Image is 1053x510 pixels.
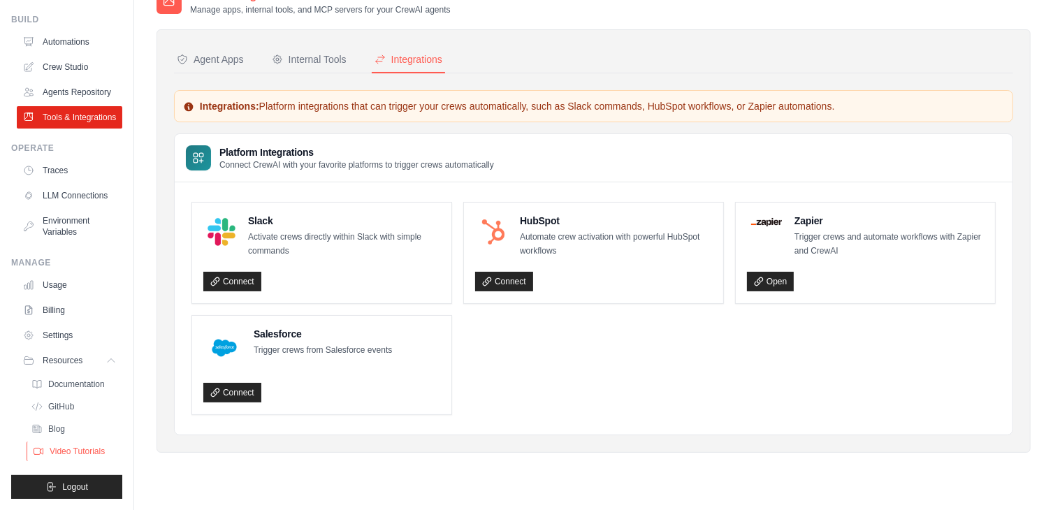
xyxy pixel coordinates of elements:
div: Operate [11,143,122,154]
a: Usage [17,274,122,296]
a: LLM Connections [17,184,122,207]
span: Documentation [48,379,105,390]
p: Platform integrations that can trigger your crews automatically, such as Slack commands, HubSpot ... [183,99,1004,113]
a: Crew Studio [17,56,122,78]
button: Agent Apps [174,47,247,73]
span: Resources [43,355,82,366]
button: Integrations [372,47,445,73]
div: Integrations [375,52,442,66]
span: Logout [62,481,88,493]
a: Settings [17,324,122,347]
a: Agents Repository [17,81,122,103]
p: Trigger crews from Salesforce events [254,344,392,358]
h4: Salesforce [254,327,392,341]
a: Connect [203,272,261,291]
h3: Platform Integrations [219,145,494,159]
a: Open [747,272,794,291]
button: Logout [11,475,122,499]
a: Documentation [25,374,122,394]
img: Salesforce Logo [208,331,241,365]
span: GitHub [48,401,74,412]
span: Video Tutorials [50,446,105,457]
a: Blog [25,419,122,439]
a: GitHub [25,397,122,416]
p: Automate crew activation with powerful HubSpot workflows [520,231,712,258]
strong: Integrations: [200,101,259,112]
p: Trigger crews and automate workflows with Zapier and CrewAI [794,231,984,258]
button: Resources [17,349,122,372]
h4: Zapier [794,214,984,228]
a: Tools & Integrations [17,106,122,129]
button: Internal Tools [269,47,349,73]
a: Traces [17,159,122,182]
p: Activate crews directly within Slack with simple commands [248,231,440,258]
p: Manage apps, internal tools, and MCP servers for your CrewAI agents [190,4,451,15]
a: Automations [17,31,122,53]
a: Connect [475,272,533,291]
img: Zapier Logo [751,218,782,226]
a: Billing [17,299,122,321]
img: HubSpot Logo [479,218,507,246]
a: Video Tutorials [27,442,124,461]
img: Slack Logo [208,218,235,246]
h4: HubSpot [520,214,712,228]
a: Environment Variables [17,210,122,243]
div: Internal Tools [272,52,347,66]
a: Connect [203,383,261,402]
div: Build [11,14,122,25]
p: Connect CrewAI with your favorite platforms to trigger crews automatically [219,159,494,170]
span: Blog [48,423,65,435]
div: Manage [11,257,122,268]
h4: Slack [248,214,440,228]
div: Agent Apps [177,52,244,66]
